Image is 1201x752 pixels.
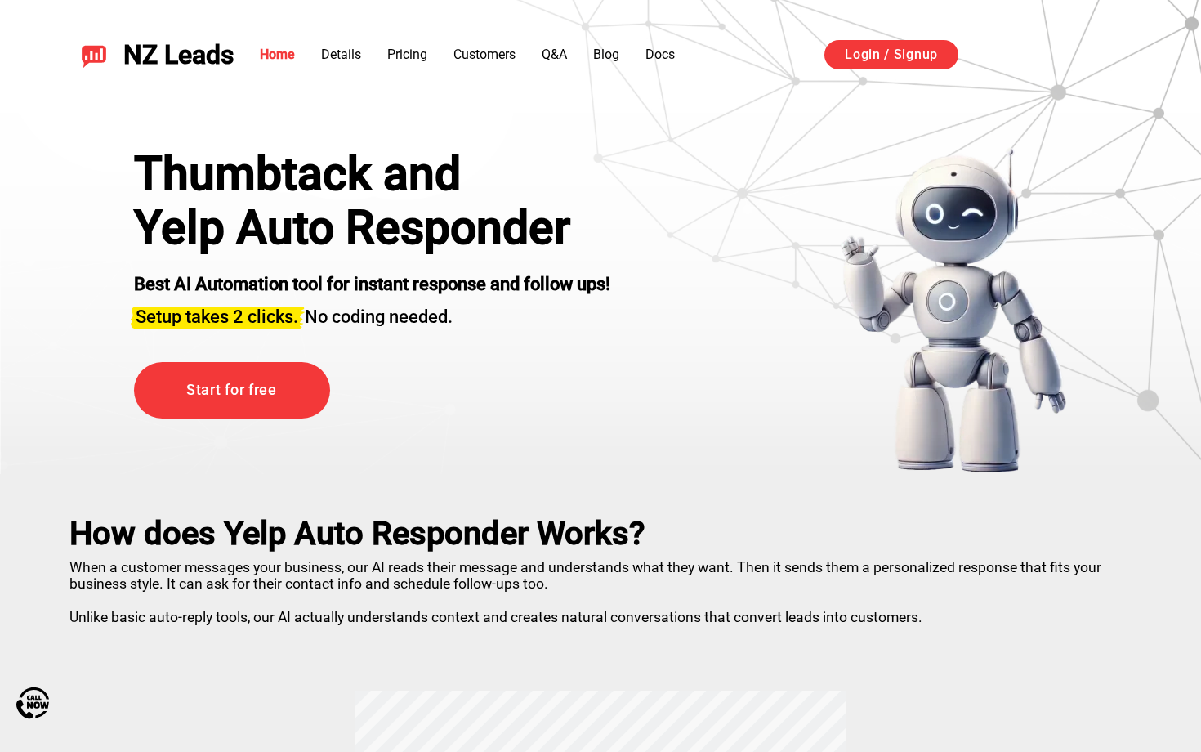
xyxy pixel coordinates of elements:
img: Call Now [16,687,49,719]
iframe: Sign in with Google Dialog [865,16,1185,240]
a: Details [321,47,361,62]
a: Blog [593,47,619,62]
a: Start for free [134,362,330,419]
a: Q&A [542,47,567,62]
a: Customers [453,47,516,62]
span: Setup takes 2 clicks. [136,307,298,327]
a: Login / Signup [824,40,958,69]
p: When a customer messages your business, our AI reads their message and understands what they want... [69,553,1132,625]
h1: Yelp Auto Responder [134,201,610,255]
div: Thumbtack and [134,147,610,201]
h2: How does Yelp Auto Responder Works? [69,515,1132,553]
span: NZ Leads [123,40,234,70]
img: yelp bot [840,147,1068,474]
a: Pricing [387,47,427,62]
img: NZ Leads logo [81,42,107,68]
a: Docs [645,47,675,62]
strong: Best AI Automation tool for instant response and follow ups! [134,274,610,294]
a: Home [260,47,295,62]
h3: No coding needed. [134,297,610,329]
